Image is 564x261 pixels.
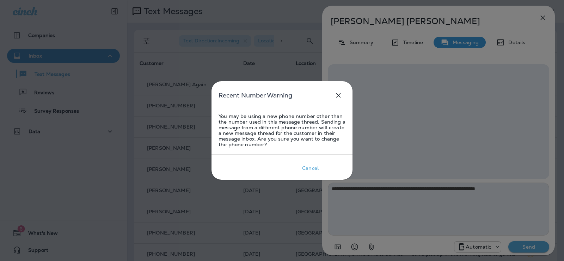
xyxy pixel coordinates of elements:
[328,165,341,171] div: Okay
[219,113,345,147] p: You may be using a new phone number other than the number used in this message thread. Sending a ...
[219,90,292,101] h5: Recent Number Warning
[298,162,323,174] button: Cancel
[323,162,345,174] button: Okay
[302,165,319,171] div: Cancel
[331,88,345,102] button: close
